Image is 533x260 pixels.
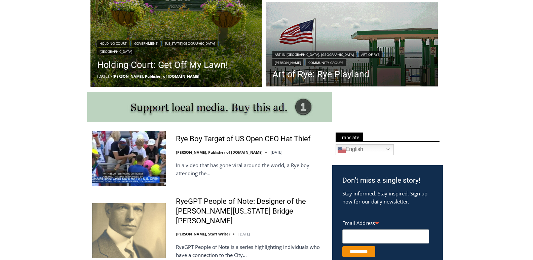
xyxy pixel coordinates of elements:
img: support local media, buy this ad [87,92,332,122]
a: Rye Boy Target of US Open CEO Hat Thief [176,134,311,144]
a: [PERSON_NAME] [272,59,303,66]
img: Rye Boy Target of US Open CEO Hat Thief [92,131,166,186]
a: Government [132,40,160,47]
p: Stay informed. Stay inspired. Sign up now for our daily newsletter. [342,189,433,206]
a: Community Groups [306,59,346,66]
p: RyeGPT People of Note is a series highlighting individuals who have a connection to the City… [176,243,323,259]
a: [US_STATE][GEOGRAPHIC_DATA] [163,40,217,47]
a: Art of Rye: Rye Playland [272,69,431,79]
a: Holding Court: Get Off My Lawn! [97,58,256,72]
label: Email Address [342,216,429,228]
img: RyeGPT People of Note: Designer of the George Washington Bridge Othmar Ammann [92,203,166,258]
div: | | | [272,50,431,66]
a: Read More Art of Rye: Rye Playland [266,2,438,88]
a: Art of Rye [359,51,382,58]
a: Art in [GEOGRAPHIC_DATA], [GEOGRAPHIC_DATA] [272,51,356,58]
h3: Don’t miss a single story! [342,175,433,186]
div: | | | [97,39,256,55]
time: [DATE] [97,74,109,79]
span: – [111,74,113,79]
p: In a video that has gone viral around the world, a Rye boy attending the… [176,161,323,177]
img: (PHOTO: Rye Playland. Entrance onto Playland Beach at the Boardwalk. By JoAnn Cancro.) [266,2,438,88]
a: RyeGPT People of Note: Designer of the [PERSON_NAME][US_STATE] Bridge [PERSON_NAME] [176,197,323,226]
span: Translate [336,133,363,142]
time: [DATE] [271,150,282,155]
img: en [338,146,346,154]
a: [PERSON_NAME], Publisher of [DOMAIN_NAME] [176,150,263,155]
a: [PERSON_NAME], Publisher of [DOMAIN_NAME] [113,74,199,79]
a: English [336,144,394,155]
a: [GEOGRAPHIC_DATA] [97,48,135,55]
time: [DATE] [238,231,250,236]
a: [PERSON_NAME], Staff Writer [176,231,230,236]
a: Holding Court [97,40,129,47]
